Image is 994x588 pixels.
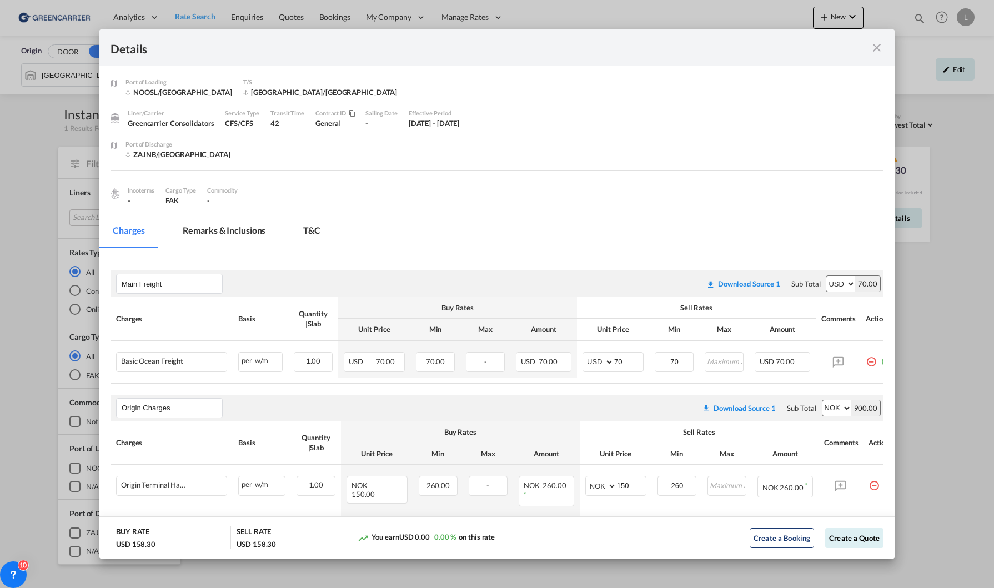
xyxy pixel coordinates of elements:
th: Min [652,443,702,465]
th: Amount [752,443,819,465]
md-tab-item: Remarks & Inclusions [169,217,279,248]
div: FAK [165,195,196,205]
span: USD [349,357,374,366]
div: per_w/m [239,476,285,490]
div: Download original source rate sheet [706,279,780,288]
div: Charges [116,314,227,324]
input: Leg Name [122,400,222,416]
input: Maximum Amount [709,476,746,493]
div: 1 Aug 2025 - 31 Aug 2025 [409,118,460,128]
span: 70.00 [776,357,795,366]
sup: Minimum amount [524,491,526,498]
input: Maximum Amount [706,353,743,369]
button: Download original source rate sheet [696,398,781,418]
div: 900.00 [851,400,880,416]
th: Unit Price [341,443,413,465]
div: Greencarrier Consolidators [128,118,214,128]
div: Basic Ocean Freight [121,357,183,365]
input: Minimum Amount [659,476,696,493]
div: Download Source 1 [718,279,780,288]
span: NOK [524,481,541,490]
th: Unit Price [580,443,652,465]
div: SELL RATE [237,526,271,539]
th: Min [649,319,699,340]
div: Buy Rates [347,427,574,437]
md-tab-item: Charges [99,217,158,248]
div: Quantity | Slab [294,309,333,329]
div: Incoterms [128,185,154,195]
span: 1.00 [309,480,324,489]
md-icon: icon-download [702,404,711,413]
span: 70.00 [539,357,558,366]
th: Max [702,443,752,465]
div: Basis [238,314,283,324]
div: Service Type [225,108,259,118]
md-icon: icon-download [706,280,715,289]
span: NOK [762,483,779,492]
div: Sell Rates [585,427,813,437]
div: per_w/m [239,353,282,366]
sup: Minimum amount [805,481,807,489]
input: 150 [617,476,646,493]
th: Comments [819,421,863,465]
th: Amount [513,443,580,465]
button: Download original source rate sheet [701,274,786,294]
th: Min [410,319,460,340]
th: Max [460,319,510,340]
md-dialog: Port of Loading ... [99,29,895,559]
div: Download original source rate sheet [696,404,781,413]
th: Max [463,443,513,465]
div: - [365,118,398,128]
span: 260.00 [543,481,566,490]
div: Charges [116,438,227,448]
span: 1.00 [306,356,321,365]
div: Quantity | Slab [297,433,335,453]
div: 42 [270,118,304,128]
button: Create a Quote [825,528,883,548]
span: - [207,196,210,205]
th: Max [699,319,749,340]
div: Contract / Rate Agreement / Tariff / Spot Pricing Reference Number [315,108,354,118]
input: Leg Name [122,275,222,292]
div: T/S [243,77,398,87]
div: Download original source rate sheet [701,279,786,288]
div: Download Source 1 [714,404,776,413]
span: NOK [352,481,379,490]
div: Liner/Carrier [128,108,214,118]
div: You earn on this rate [358,532,495,544]
span: USD 0.00 [399,532,430,541]
span: 260.00 [780,483,803,492]
div: Details [111,41,806,54]
div: Port of Loading [125,77,232,87]
th: Amount [510,319,577,340]
div: NOOSL/Oslo [125,87,232,97]
md-icon: icon-plus-circle-outline green-400-fg [881,352,892,363]
span: - [484,357,487,366]
md-icon: icon-minus-circle-outline red-400-fg pt-7 [866,352,877,363]
md-icon: icon-minus-circle-outline red-400-fg pt-7 [869,476,880,487]
div: Origin Terminal Handling Charge [121,481,188,489]
span: USD [521,357,537,366]
th: Unit Price [338,319,410,340]
div: USD 158.30 [116,539,155,549]
div: ZAJNB/Johannesburg [125,149,230,159]
div: Commodity [207,185,238,195]
img: cargo.png [109,188,121,200]
md-icon: icon-trending-up [358,532,369,544]
div: Basis [238,438,285,448]
th: Unit Price [577,319,649,340]
div: General [315,108,365,139]
span: 150.00 [352,490,375,499]
div: BUY RATE [116,526,149,539]
th: Amount [749,319,816,340]
div: Sub Total [791,279,820,289]
div: Sailing Date [365,108,398,118]
span: CFS/CFS [225,119,253,128]
span: 70.00 [426,357,445,366]
th: Action [860,297,897,340]
div: Sub Total [787,403,816,413]
span: 0.00 % [434,532,456,541]
div: Cargo Type [165,185,196,195]
div: 70.00 [855,276,880,292]
md-icon: icon-content-copy [346,110,354,117]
